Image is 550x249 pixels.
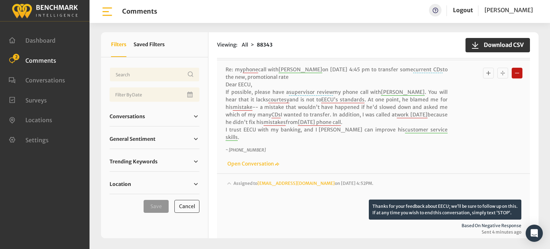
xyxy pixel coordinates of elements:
[13,54,19,60] span: 2
[226,161,279,167] a: Open Conversation
[479,40,524,49] span: Download CSV
[122,8,157,15] h1: Comments
[481,66,524,80] div: Basic example
[381,89,425,96] span: [PERSON_NAME]
[9,36,56,43] a: Dashboard
[110,87,199,102] input: Date range input field
[233,181,373,186] span: Assigned to on [DATE] 4:52PM.
[110,134,199,144] a: General Sentiment
[134,32,165,57] button: Saved Filters
[289,89,333,96] span: supervisor review
[526,225,543,242] div: Open Intercom Messenger
[243,66,258,73] span: phone
[268,96,289,103] span: courtesy
[110,111,199,122] a: Conversations
[9,96,47,103] a: Surveys
[298,119,341,126] span: [DATE] phone call
[465,38,530,52] button: Download CSV
[453,6,473,14] a: Logout
[397,111,427,118] span: work [DATE]
[110,158,158,166] span: Trending Keywords
[484,6,533,14] span: [PERSON_NAME]
[25,136,49,143] span: Settings
[9,136,49,143] a: Settings
[186,87,195,102] button: Open Calendar
[321,96,365,103] span: EECU's standards
[257,42,272,48] strong: 88343
[111,32,126,57] button: Filters
[226,147,266,153] i: ~ [PHONE_NUMBER]
[413,66,443,73] span: current CDs
[110,135,155,143] span: General Sentiment
[101,5,114,18] img: bar
[11,2,78,19] img: benchmark
[226,229,521,235] span: Sent 4 minutes ago
[226,179,521,200] div: Assigned to[EMAIL_ADDRESS][DOMAIN_NAME]on [DATE] 4:52PM.
[9,76,65,83] a: Conversations
[25,96,47,104] span: Surveys
[110,181,131,188] span: Location
[25,57,56,64] span: Comments
[264,119,286,126] span: mistakes
[242,42,248,48] span: All
[25,37,56,44] span: Dashboard
[25,116,52,124] span: Locations
[110,67,199,82] input: Username
[174,200,199,213] button: Cancel
[9,56,56,63] a: Comments 2
[279,66,322,73] span: [PERSON_NAME]
[217,41,237,49] span: Viewing:
[110,156,199,167] a: Trending Keywords
[233,104,252,111] span: mistake
[110,179,199,190] a: Location
[110,113,145,120] span: Conversations
[257,181,335,186] a: [EMAIL_ADDRESS][DOMAIN_NAME]
[226,126,448,141] span: customer service skills
[25,77,65,84] span: Conversations
[484,4,533,16] a: [PERSON_NAME]
[271,111,281,118] span: CDs
[226,66,448,141] p: Re: my call with on [DATE] 4:45 pm to transfer some to the new, promotional rate Dear EECU, If po...
[226,222,521,229] span: Based on negative response
[453,4,473,16] a: Logout
[9,116,52,123] a: Locations
[369,200,521,220] p: Thanks for your feedback about EECU; we’ll be sure to follow up on this. If at any time you wish ...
